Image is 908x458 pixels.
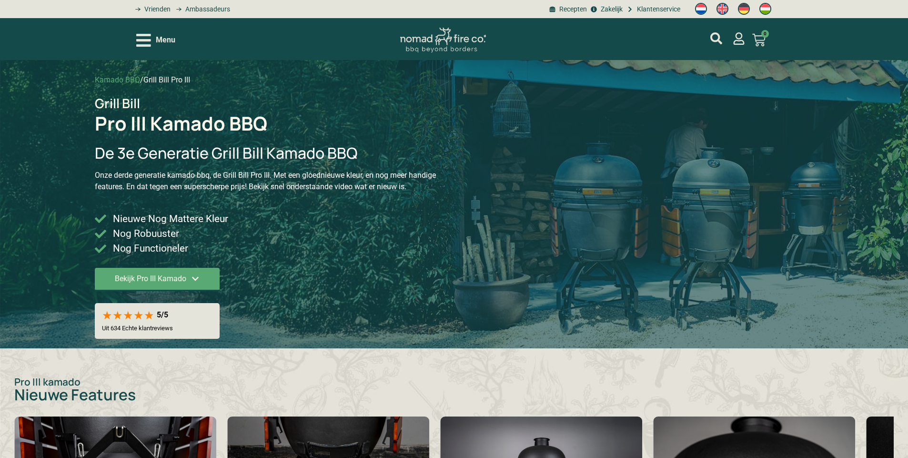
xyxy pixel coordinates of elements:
span: / [140,75,143,84]
a: grill bill ambassadors [173,4,230,14]
nav: breadcrumbs [95,74,190,86]
span: Nieuwe Nog Mattere Kleur [111,212,228,226]
a: Switch to Engels [712,0,733,18]
img: Engels [716,3,728,15]
a: mijn account [733,32,745,45]
a: mijn account [710,32,722,44]
a: 0 [741,28,777,52]
img: Hongaars [759,3,771,15]
img: Nomad Logo [400,28,486,53]
span: 0 [761,30,769,38]
span: Bekijk Pro III Kamado [115,275,186,283]
p: Uit 634 Echte klantreviews [102,325,173,332]
a: grill bill klantenservice [625,4,680,14]
span: Vrienden [142,4,171,14]
div: Open/Close Menu [136,32,175,49]
a: Kamado BBQ [95,75,140,84]
div: 5/5 [157,310,168,319]
h2: De 3e Generatie Grill Bill Kamado BBQ [95,144,454,162]
span: Nog Functioneler [111,241,188,256]
a: Bekijk Pro III Kamado [95,268,220,291]
a: BBQ recepten [548,4,587,14]
a: grill bill vrienden [131,4,170,14]
a: Switch to Hongaars [755,0,776,18]
img: Duits [738,3,750,15]
span: Grill Bill [95,94,140,112]
h2: Nieuwe Features [14,387,894,402]
a: grill bill zakeljk [589,4,623,14]
h1: Pro III Kamado BBQ [95,114,267,133]
span: Menu [156,34,175,46]
p: Pro III kamado [14,377,894,387]
span: Ambassadeurs [183,4,230,14]
a: Switch to Duits [733,0,755,18]
span: Nog Robuuster [111,226,179,241]
span: Recepten [557,4,587,14]
span: Zakelijk [598,4,623,14]
span: Klantenservice [635,4,680,14]
span: Grill Bill Pro III [143,75,190,84]
p: Onze derde generatie kamado bbq, de Grill Bill Pro III. Met een gloednieuwe kleur, en nog meer ha... [95,170,454,193]
img: Nederlands [695,3,707,15]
